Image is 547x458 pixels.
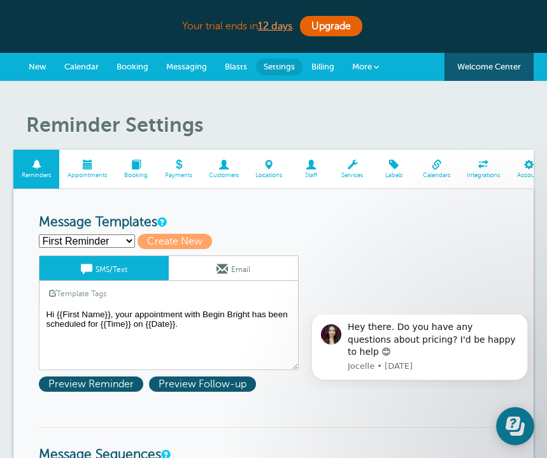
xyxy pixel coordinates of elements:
span: Blasts [225,62,247,71]
span: Settings [264,62,295,71]
iframe: Intercom notifications message [292,315,547,388]
span: Appointments [66,172,109,180]
a: SMS/Text [39,256,169,280]
a: Payments [157,150,201,189]
a: Services [332,150,373,189]
span: Preview Reminder [39,376,143,392]
span: Labels [380,172,408,180]
span: Customers [207,172,241,180]
span: Payments [163,172,194,180]
a: Messaging [157,53,216,81]
span: New [29,62,46,71]
p: Message from Jocelle, sent 3d ago [55,46,226,57]
a: Customers [201,150,247,189]
a: Locations [247,150,290,189]
a: Preview Follow-up [149,378,259,390]
a: Integrations [458,150,508,189]
a: Calendars [415,150,458,189]
a: Labels [373,150,415,189]
h1: Reminder Settings [26,113,533,137]
a: Booking [115,150,157,189]
a: Preview Reminder [39,378,149,390]
span: Create New [138,234,212,249]
a: Billing [302,53,343,81]
span: Account [515,172,543,180]
a: 12 days [258,20,292,32]
a: Booking [108,53,157,81]
span: Staff [297,172,325,180]
span: Calendar [64,62,99,71]
a: This is the wording for your reminder and follow-up messages. You can create multiple templates i... [157,218,165,226]
span: Reminders [20,172,53,180]
a: Template Tags [39,281,116,306]
a: Welcome Center [444,53,534,81]
a: New [20,53,55,81]
span: Services [338,172,367,180]
a: More [343,53,388,82]
span: Booking [122,172,150,180]
span: Calendars [421,172,452,180]
a: Settings [256,59,302,75]
span: Billing [311,62,334,71]
span: Integrations [465,172,502,180]
a: Upgrade [300,16,362,36]
span: Messaging [166,62,207,71]
a: Calendar [55,53,108,81]
a: Email [169,256,298,280]
img: Profile image for Jocelle [29,10,49,30]
span: Locations [253,172,284,180]
a: Appointments [59,150,115,189]
div: Your trial ends in . [13,13,533,40]
span: More [352,62,372,71]
a: Staff [290,150,332,189]
iframe: Resource center [496,407,534,445]
a: Blasts [216,53,256,81]
div: Hey there. Do you have any questions about pricing? I'd be happy to help 😊 [55,6,226,44]
span: Preview Follow-up [149,376,256,392]
span: Booking [117,62,148,71]
a: Create New [138,236,218,247]
div: Message content [55,6,226,44]
h3: Message Templates [39,215,508,231]
textarea: Hi {{First Name}}, your appointment with Begin Bright has been scheduled for {{Time}} on {{Date}}. [39,306,299,370]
